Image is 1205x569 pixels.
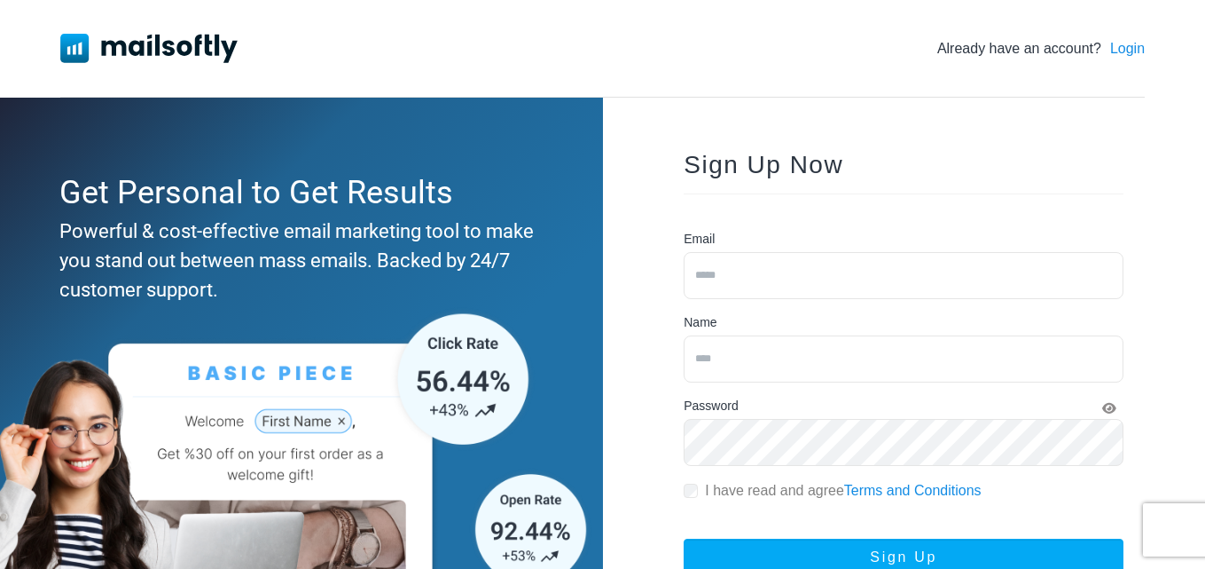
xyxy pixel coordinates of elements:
label: I have read and agree [705,480,981,502]
img: Mailsoftly [60,34,238,62]
span: Sign Up Now [684,151,843,178]
i: Show Password [1102,402,1116,415]
label: Name [684,313,716,332]
div: Powerful & cost-effective email marketing tool to make you stand out between mass emails. Backed ... [59,217,535,304]
a: Terms and Conditions [844,483,982,498]
a: Login [1110,38,1145,59]
div: Already have an account? [937,38,1145,59]
label: Email [684,230,715,249]
div: Get Personal to Get Results [59,169,535,217]
label: Password [684,397,738,415]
